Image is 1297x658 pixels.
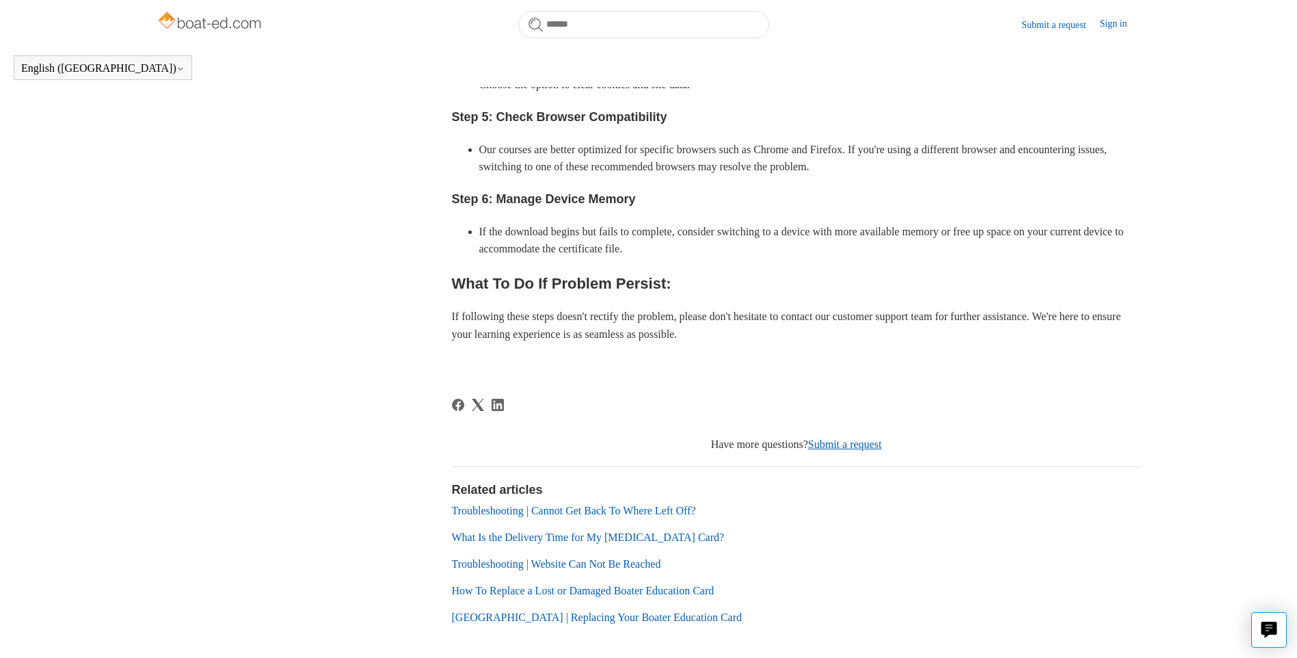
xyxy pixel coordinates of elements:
li: Our courses are better optimized for specific browsers such as Chrome and Firefox. If you're usin... [479,141,1141,176]
h2: What To Do If Problem Persist: [452,272,1141,295]
a: Troubleshooting | Cannot Get Back To Where Left Off? [452,505,696,516]
h2: Related articles [452,481,1141,499]
img: Boat-Ed Help Center home page [157,8,265,36]
a: [GEOGRAPHIC_DATA] | Replacing Your Boater Education Card [452,611,743,623]
button: English ([GEOGRAPHIC_DATA]) [21,62,185,75]
svg: Share this page on LinkedIn [492,399,504,411]
h3: Step 5: Check Browser Compatibility [452,107,1141,127]
p: If following these steps doesn't rectify the problem, please don't hesitate to contact our custom... [452,308,1141,343]
a: LinkedIn [492,399,504,411]
a: X Corp [472,399,484,411]
svg: Share this page on X Corp [472,399,484,411]
svg: Share this page on Facebook [452,399,464,411]
a: Submit a request [808,438,882,450]
a: Facebook [452,399,464,411]
a: Submit a request [1021,18,1099,32]
a: Troubleshooting | Website Can Not Be Reached [452,558,661,570]
a: Sign in [1099,16,1140,33]
a: How To Replace a Lost or Damaged Boater Education Card [452,585,714,596]
button: Live chat [1251,612,1287,648]
input: Search [518,11,769,38]
div: Have more questions? [452,436,1141,453]
a: What Is the Delivery Time for My [MEDICAL_DATA] Card? [452,531,725,543]
h3: Step 6: Manage Device Memory [452,189,1141,209]
li: If the download begins but fails to complete, consider switching to a device with more available ... [479,223,1141,258]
